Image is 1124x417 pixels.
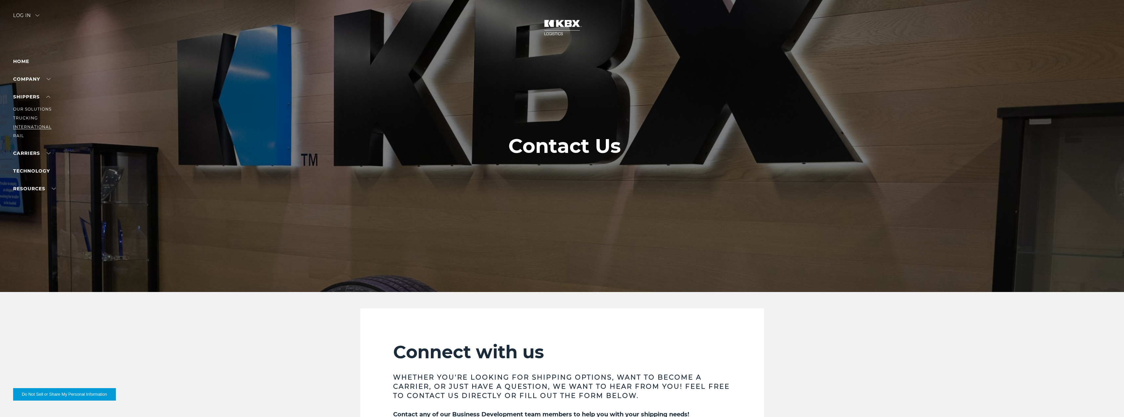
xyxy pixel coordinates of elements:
[13,94,50,100] a: SHIPPERS
[13,58,29,64] a: Home
[538,13,587,42] img: kbx logo
[13,133,24,138] a: RAIL
[393,373,731,400] h3: Whether you're looking for shipping options, want to become a carrier, or just have a question, w...
[13,150,51,156] a: Carriers
[13,388,116,401] button: Do Not Sell or Share My Personal Information
[508,135,621,157] h1: Contact Us
[13,107,52,112] a: Our Solutions
[13,13,39,23] div: Log in
[13,124,52,129] a: International
[13,76,51,82] a: Company
[35,14,39,16] img: arrow
[13,115,38,120] a: Trucking
[13,186,56,192] a: RESOURCES
[393,341,731,363] h2: Connect with us
[13,168,50,174] a: Technology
